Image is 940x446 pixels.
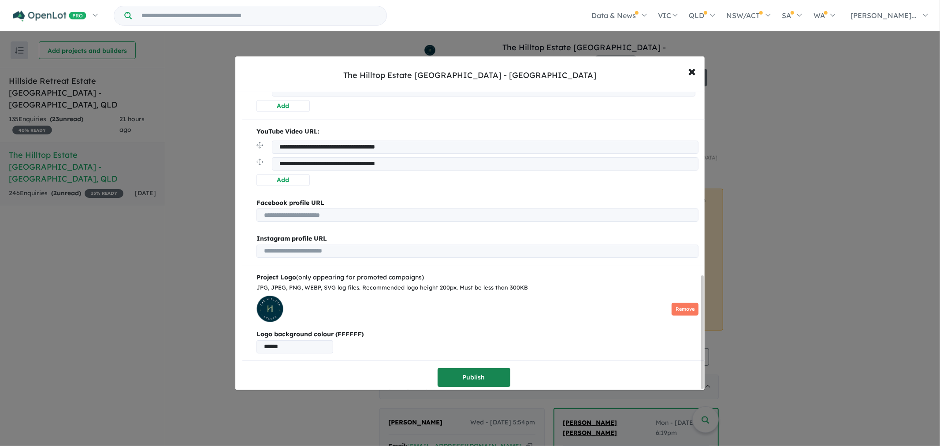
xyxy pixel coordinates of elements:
[672,303,698,316] button: Remove
[256,329,698,340] b: Logo background colour (FFFFFF)
[256,100,309,112] button: Add
[438,368,510,387] button: Publish
[13,11,86,22] img: Openlot PRO Logo White
[256,174,309,186] button: Add
[256,142,263,149] img: drag.svg
[256,126,698,137] p: YouTube Video URL:
[256,234,327,242] b: Instagram profile URL
[256,159,263,165] img: drag.svg
[256,273,296,281] b: Project Logo
[256,283,698,293] div: JPG, JPEG, PNG, WEBP, SVG log files. Recommended logo height 200px. Must be less than 300KB
[851,11,917,20] span: [PERSON_NAME]...
[134,6,385,25] input: Try estate name, suburb, builder or developer
[256,296,283,322] img: The%20Hilltop%20Estate%20-%20Kuluin%20Logo.jpg
[344,70,597,81] div: The Hilltop Estate [GEOGRAPHIC_DATA] - [GEOGRAPHIC_DATA]
[256,199,324,207] b: Facebook profile URL
[688,61,696,80] span: ×
[256,272,698,283] div: (only appearing for promoted campaigns)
